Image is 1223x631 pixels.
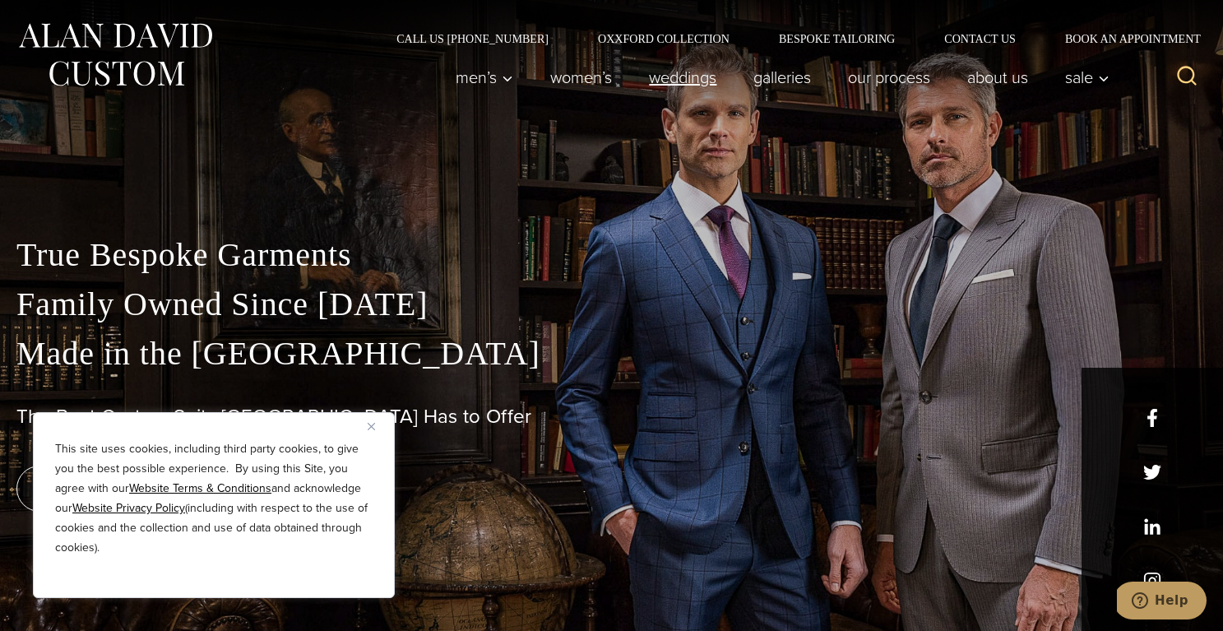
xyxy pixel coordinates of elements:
[16,405,1207,429] h1: The Best Custom Suits [GEOGRAPHIC_DATA] Has to Offer
[1117,582,1207,623] iframe: Opens a widget where you can chat to one of our agents
[830,61,949,94] a: Our Process
[16,230,1207,378] p: True Bespoke Garments Family Owned Since [DATE] Made in the [GEOGRAPHIC_DATA]
[949,61,1047,94] a: About Us
[55,439,373,558] p: This site uses cookies, including third party cookies, to give you the best possible experience. ...
[72,499,185,517] a: Website Privacy Policy
[631,61,735,94] a: weddings
[1167,58,1207,97] button: View Search Form
[438,61,1119,94] nav: Primary Navigation
[920,33,1040,44] a: Contact Us
[754,33,920,44] a: Bespoke Tailoring
[1047,61,1119,94] button: Sale sub menu toggle
[368,416,387,436] button: Close
[368,423,375,430] img: Close
[532,61,631,94] a: Women’s
[16,466,247,512] a: book an appointment
[372,33,1207,44] nav: Secondary Navigation
[129,480,271,497] a: Website Terms & Conditions
[735,61,830,94] a: Galleries
[573,33,754,44] a: Oxxford Collection
[372,33,573,44] a: Call Us [PHONE_NUMBER]
[438,61,532,94] button: Child menu of Men’s
[16,18,214,91] img: Alan David Custom
[1040,33,1207,44] a: Book an Appointment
